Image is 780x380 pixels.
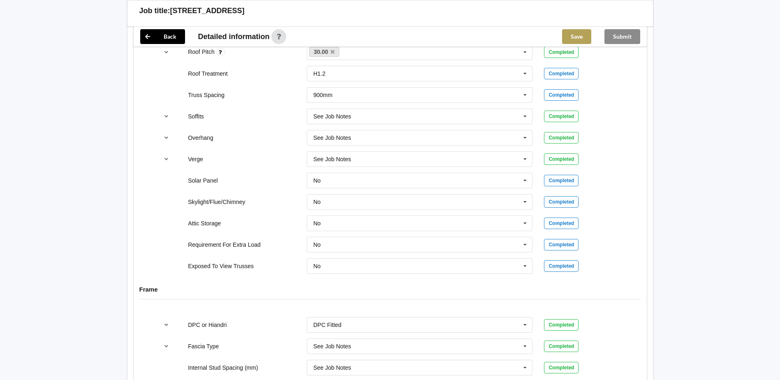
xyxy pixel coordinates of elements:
button: reference-toggle [158,317,174,332]
label: Requirement For Extra Load [188,241,261,248]
button: reference-toggle [158,45,174,60]
label: Roof Pitch [188,49,216,55]
div: No [313,178,321,183]
div: See Job Notes [313,156,351,162]
div: Completed [544,260,579,272]
h3: Job title: [139,6,170,16]
div: No [313,199,321,205]
label: Attic Storage [188,220,221,227]
label: Soffits [188,113,204,120]
div: DPC Fitted [313,322,341,328]
div: Completed [544,175,579,186]
div: Completed [544,239,579,250]
div: Completed [544,132,579,144]
label: Solar Panel [188,177,218,184]
a: 30.00 [309,47,340,57]
label: Roof Treatment [188,70,228,77]
div: H1.2 [313,71,326,76]
label: DPC or Hiandri [188,322,227,328]
span: Detailed information [198,33,270,40]
button: reference-toggle [158,152,174,167]
div: Completed [544,341,579,352]
label: Overhang [188,134,213,141]
button: reference-toggle [158,339,174,354]
button: Back [140,29,185,44]
div: Completed [544,319,579,331]
label: Verge [188,156,203,162]
div: See Job Notes [313,135,351,141]
div: Completed [544,153,579,165]
h4: Frame [139,285,641,293]
button: reference-toggle [158,130,174,145]
div: No [313,242,321,248]
div: No [313,220,321,226]
div: Completed [544,89,579,101]
div: Completed [544,218,579,229]
div: Completed [544,111,579,122]
div: See Job Notes [313,365,351,371]
button: Save [562,29,591,44]
label: Internal Stud Spacing (mm) [188,364,258,371]
div: Completed [544,362,579,373]
div: See Job Notes [313,114,351,119]
div: Completed [544,68,579,79]
div: Completed [544,196,579,208]
label: Exposed To View Trusses [188,263,254,269]
label: Skylight/Flue/Chimney [188,199,245,205]
div: Completed [544,46,579,58]
label: Fascia Type [188,343,219,350]
button: reference-toggle [158,109,174,124]
h3: [STREET_ADDRESS] [170,6,245,16]
div: See Job Notes [313,343,351,349]
label: Truss Spacing [188,92,225,98]
div: No [313,263,321,269]
div: 900mm [313,92,333,98]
